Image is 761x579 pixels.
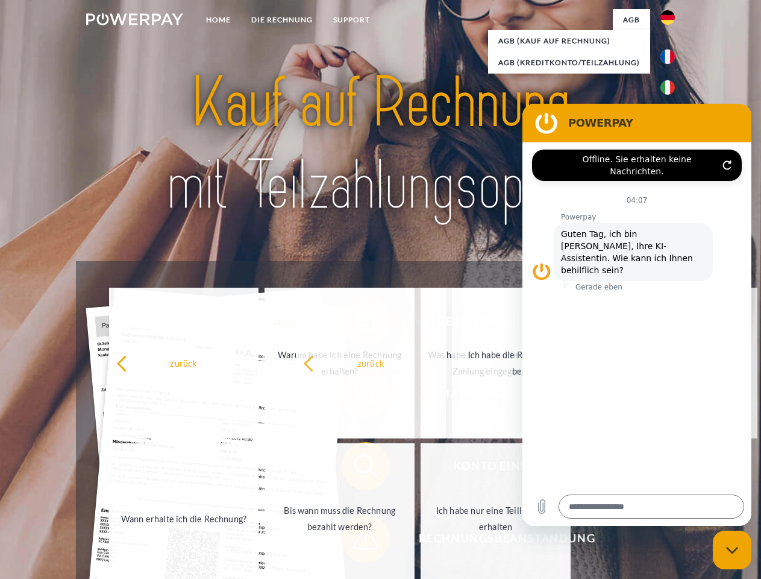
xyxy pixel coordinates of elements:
[303,355,439,371] div: zurück
[272,502,407,535] div: Bis wann muss die Rechnung bezahlt werden?
[115,58,646,231] img: title-powerpay_de.svg
[613,9,650,31] a: agb
[272,347,407,379] div: Warum habe ich eine Rechnung erhalten?
[116,355,252,371] div: zurück
[196,9,241,31] a: Home
[116,510,252,527] div: Wann erhalte ich die Rechnung?
[522,104,751,526] iframe: Messaging-Fenster
[660,10,675,25] img: de
[323,9,380,31] a: SUPPORT
[428,502,563,535] div: Ich habe nur eine Teillieferung erhalten
[459,347,595,379] div: Ich habe die Rechnung bereits bezahlt
[86,13,183,25] img: logo-powerpay-white.svg
[488,52,650,74] a: AGB (Kreditkonto/Teilzahlung)
[660,49,675,64] img: fr
[660,80,675,95] img: it
[488,30,650,52] a: AGB (Kauf auf Rechnung)
[713,531,751,569] iframe: Schaltfläche zum Öffnen des Messaging-Fensters; Konversation läuft
[241,9,323,31] a: DIE RECHNUNG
